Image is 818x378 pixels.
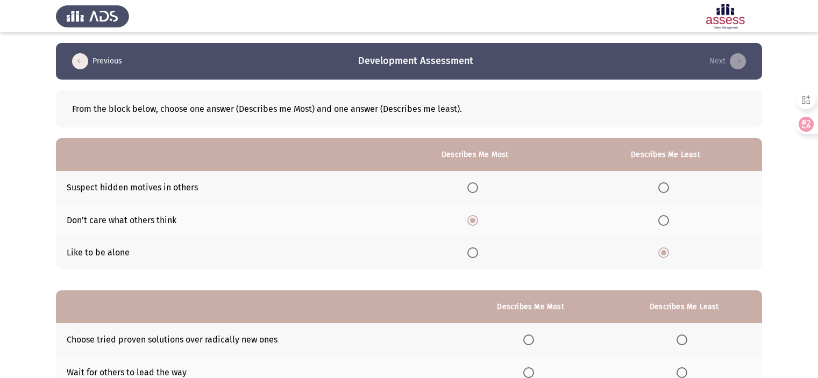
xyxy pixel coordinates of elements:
mat-radio-group: Select an option [677,334,692,344]
mat-radio-group: Select an option [467,182,482,192]
td: Choose tried proven solutions over radically new ones [56,323,454,356]
h3: Development Assessment [358,54,473,68]
button: load previous page [69,53,125,70]
mat-radio-group: Select an option [658,215,673,225]
th: Describes Me Least [607,290,762,323]
th: Describes Me Least [569,138,762,171]
th: Describes Me Most [454,290,606,323]
mat-radio-group: Select an option [523,367,538,377]
img: Assessment logo of Development Assessment R1 (EN/AR) [689,1,762,31]
span: From the block below, choose one answer (Describes me Most) and one answer (Describes me least). [72,104,462,114]
mat-radio-group: Select an option [658,182,673,192]
mat-radio-group: Select an option [658,247,673,258]
button: check the missing [706,53,749,70]
mat-radio-group: Select an option [467,215,482,225]
td: Like to be alone [56,237,381,269]
img: Assess Talent Management logo [56,1,129,31]
mat-radio-group: Select an option [467,247,482,258]
mat-radio-group: Select an option [523,334,538,344]
td: Suspect hidden motives in others [56,171,381,204]
mat-radio-group: Select an option [677,367,692,377]
td: Don't care what others think [56,204,381,237]
th: Describes Me Most [381,138,569,171]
